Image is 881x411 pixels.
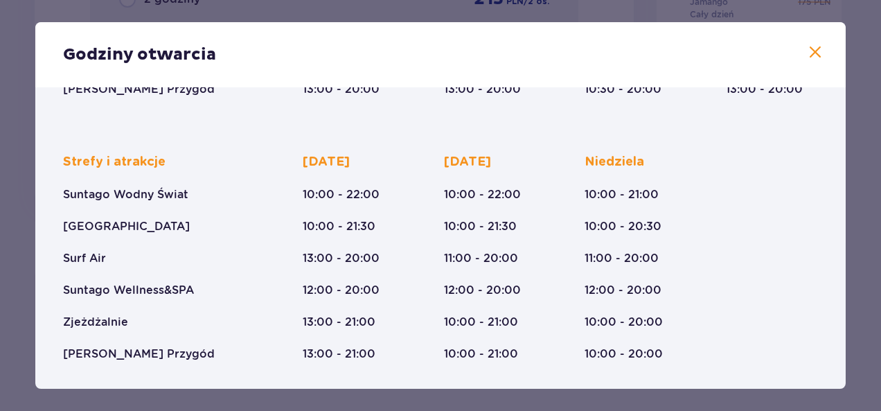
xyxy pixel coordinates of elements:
p: 10:30 - 20:00 [585,82,661,97]
p: 11:00 - 20:00 [444,251,518,266]
p: 13:00 - 20:00 [726,82,803,97]
p: Suntago Wellness&SPA [63,283,194,298]
p: 10:00 - 21:00 [444,315,518,330]
p: [DATE] [444,154,491,170]
p: 10:00 - 20:30 [585,219,661,234]
p: 12:00 - 20:00 [585,283,661,298]
p: 13:00 - 20:00 [444,82,521,97]
p: [DATE] [303,154,350,170]
p: 10:00 - 21:30 [303,219,375,234]
p: [GEOGRAPHIC_DATA] [63,219,190,234]
p: Surf Air [63,251,106,266]
p: 10:00 - 20:00 [585,315,663,330]
p: Niedziela [585,154,644,170]
p: Godziny otwarcia [63,44,216,65]
p: 13:00 - 21:00 [303,315,375,330]
p: Suntago Wodny Świat [63,187,188,202]
p: Strefy i atrakcje [63,154,166,170]
p: 13:00 - 20:00 [303,251,380,266]
p: 10:00 - 20:00 [585,347,663,362]
p: Zjeżdżalnie [63,315,128,330]
p: 10:00 - 21:00 [444,347,518,362]
p: [PERSON_NAME] Przygód [63,82,215,97]
p: 11:00 - 20:00 [585,251,659,266]
p: 12:00 - 20:00 [444,283,521,298]
p: 12:00 - 20:00 [303,283,380,298]
p: 10:00 - 21:00 [585,187,659,202]
p: 13:00 - 20:00 [303,82,380,97]
p: 10:00 - 22:00 [303,187,380,202]
p: 10:00 - 22:00 [444,187,521,202]
p: 13:00 - 21:00 [303,347,375,362]
p: 10:00 - 21:30 [444,219,517,234]
p: [PERSON_NAME] Przygód [63,347,215,362]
